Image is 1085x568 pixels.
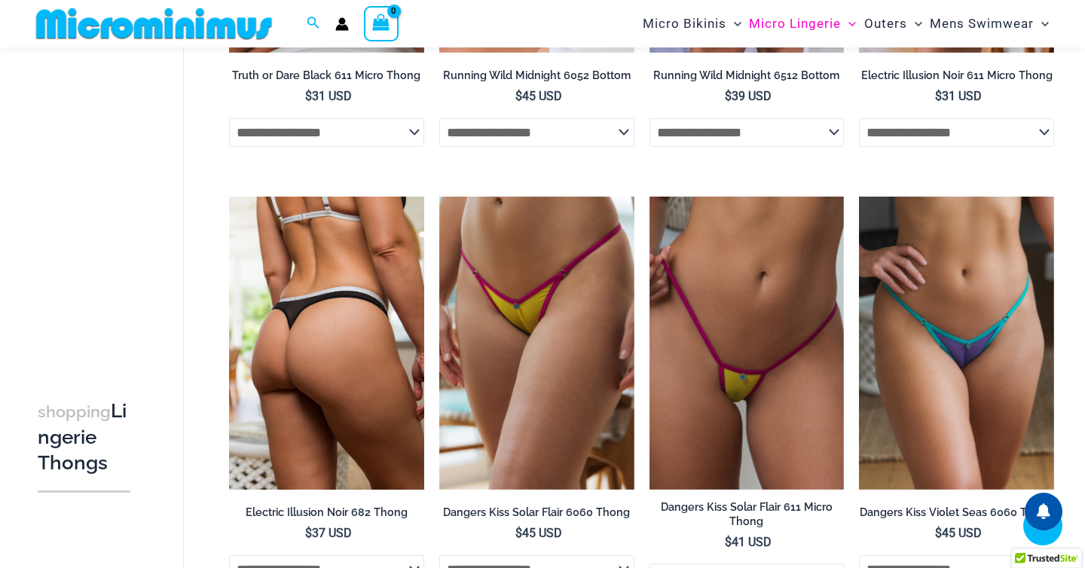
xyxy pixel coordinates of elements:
span: shopping [38,402,111,421]
h2: Dangers Kiss Solar Flair 611 Micro Thong [649,500,845,528]
bdi: 39 USD [725,89,772,103]
a: Dangers Kiss Solar Flair 611 Micro 01Dangers Kiss Solar Flair 611 Micro 02Dangers Kiss Solar Flai... [649,197,845,489]
span: Mens Swimwear [930,5,1034,43]
span: $ [725,535,732,549]
a: Dangers Kiss Solar Flair 611 Micro Thong [649,500,845,534]
a: Search icon link [307,14,320,33]
img: Dangers Kiss Violet Seas 6060 Thong 01 [859,197,1054,489]
h2: Truth or Dare Black 611 Micro Thong [229,69,424,83]
span: Menu Toggle [907,5,922,43]
a: Electric Illusion Noir 682 Thong [229,505,424,525]
a: Dangers Kiss Solar Flair 6060 Thong [439,505,634,525]
span: $ [515,89,522,103]
bdi: 41 USD [725,535,772,549]
h2: Electric Illusion Noir 611 Micro Thong [859,69,1054,83]
a: Micro BikinisMenu ToggleMenu Toggle [639,5,745,43]
img: MM SHOP LOGO FLAT [30,7,278,41]
bdi: 45 USD [515,526,562,540]
h2: Dangers Kiss Violet Seas 6060 Thong [859,505,1054,520]
bdi: 31 USD [305,89,352,103]
span: $ [305,526,312,540]
h2: Dangers Kiss Solar Flair 6060 Thong [439,505,634,520]
bdi: 37 USD [305,526,352,540]
h2: Running Wild Midnight 6512 Bottom [649,69,845,83]
bdi: 45 USD [515,89,562,103]
a: Dangers Kiss Solar Flair 6060 Thong 01Dangers Kiss Solar Flair 6060 Thong 02Dangers Kiss Solar Fl... [439,197,634,489]
img: Dangers Kiss Solar Flair 6060 Thong 01 [439,197,634,489]
nav: Site Navigation [637,2,1055,45]
a: Electric Illusion Noir 611 Micro Thong [859,69,1054,88]
h2: Electric Illusion Noir 682 Thong [229,505,424,520]
span: $ [935,526,942,540]
img: Dangers Kiss Solar Flair 611 Micro 01 [649,197,845,489]
a: Micro LingerieMenu ToggleMenu Toggle [745,5,860,43]
a: Truth or Dare Black 611 Micro Thong [229,69,424,88]
span: Micro Bikinis [643,5,726,43]
a: Dangers Kiss Violet Seas 6060 Thong 01Dangers Kiss Violet Seas 6060 Thong 02Dangers Kiss Violet S... [859,197,1054,489]
h3: Lingerie Thongs [38,399,130,475]
a: Electric Illusion Noir 682 Thong 01Electric Illusion Noir 682 Thong 02Electric Illusion Noir 682 ... [229,197,424,489]
span: $ [725,89,732,103]
span: Menu Toggle [726,5,741,43]
a: Account icon link [335,17,349,31]
span: $ [305,89,312,103]
a: Running Wild Midnight 6512 Bottom [649,69,845,88]
iframe: TrustedSite Certified [38,50,173,352]
a: Running Wild Midnight 6052 Bottom [439,69,634,88]
span: Outers [864,5,907,43]
span: $ [935,89,942,103]
span: Menu Toggle [841,5,856,43]
span: Micro Lingerie [749,5,841,43]
h2: Running Wild Midnight 6052 Bottom [439,69,634,83]
a: Dangers Kiss Violet Seas 6060 Thong [859,505,1054,525]
span: Menu Toggle [1034,5,1049,43]
a: OutersMenu ToggleMenu Toggle [860,5,926,43]
img: Electric Illusion Noir 682 Thong 02 [229,197,424,489]
bdi: 45 USD [935,526,982,540]
a: Mens SwimwearMenu ToggleMenu Toggle [926,5,1053,43]
a: View Shopping Cart, empty [364,6,399,41]
bdi: 31 USD [935,89,982,103]
span: $ [515,526,522,540]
